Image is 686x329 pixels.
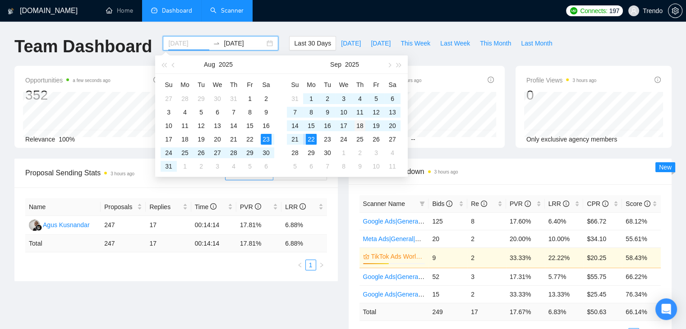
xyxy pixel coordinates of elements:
span: Replies [149,202,180,212]
td: 2025-09-21 [287,133,303,146]
span: Proposal Sending Stats [25,167,225,178]
button: Last 30 Days [289,36,336,50]
span: This Week [401,38,430,48]
div: 1 [306,93,317,104]
td: 2025-08-01 [242,92,258,105]
td: 2025-09-22 [303,133,319,146]
span: PVR [510,200,531,207]
td: 2025-09-02 [319,92,336,105]
td: 55.61% [622,230,661,247]
div: 5 [244,161,255,172]
div: 3 [338,93,349,104]
td: 2025-08-25 [177,146,193,160]
td: 2025-08-19 [193,133,209,146]
span: info-circle [481,201,487,207]
span: Profile Views [526,75,597,86]
button: 2025 [345,55,359,73]
time: 3 hours ago [434,169,458,174]
td: 2025-08-05 [193,105,209,119]
div: 1 [338,147,349,158]
td: 2025-08-21 [226,133,242,146]
a: Google Ads|General|EU+[GEOGRAPHIC_DATA]| [363,273,501,280]
td: 2025-10-04 [384,146,401,160]
div: 28 [290,147,300,158]
span: filter [418,197,427,210]
span: PVR [240,203,261,210]
button: [DATE] [336,36,366,50]
td: 20.00% [506,230,545,247]
span: info-circle [602,201,608,207]
div: 23 [322,134,333,145]
td: 2025-09-19 [368,119,384,133]
span: Last 30 Days [294,38,331,48]
span: info-circle [299,203,306,210]
div: 10 [371,161,382,172]
time: a few seconds ago [73,78,110,83]
div: 11 [180,120,190,131]
div: 19 [196,134,207,145]
td: 2025-08-24 [161,146,177,160]
td: 2025-09-07 [287,105,303,119]
div: Agus Kusnandar [43,220,90,230]
a: 1 [306,260,316,270]
td: 2025-09-24 [336,133,352,146]
span: swap-right [213,40,220,47]
td: 2025-08-31 [287,92,303,105]
td: 2025-09-18 [352,119,368,133]
td: 247 [101,235,146,252]
button: Last Week [435,36,475,50]
div: 22 [244,134,255,145]
div: 1 [244,93,255,104]
td: 2025-09-30 [319,146,336,160]
div: 7 [290,107,300,118]
div: 8 [338,161,349,172]
div: 6 [387,93,398,104]
td: 2025-10-10 [368,160,384,173]
td: 2025-09-20 [384,119,401,133]
td: 2025-08-03 [161,105,177,119]
td: 2025-08-29 [242,146,258,160]
td: 2025-09-05 [368,92,384,105]
td: 2025-09-04 [352,92,368,105]
span: info-circle [255,203,261,210]
th: Su [287,78,303,92]
div: 22 [306,134,317,145]
span: [DATE] [371,38,391,48]
div: 17 [338,120,349,131]
span: Dashboard [162,7,192,14]
div: 28 [228,147,239,158]
span: LRR [285,203,306,210]
td: 2025-07-28 [177,92,193,105]
th: Fr [368,78,384,92]
span: Opportunities [25,75,110,86]
td: 2025-10-01 [336,146,352,160]
span: info-circle [446,201,452,207]
td: 2025-08-11 [177,119,193,133]
td: 2025-08-07 [226,105,242,119]
div: 24 [163,147,174,158]
span: Only exclusive agency members [526,136,617,143]
div: 20 [387,120,398,131]
td: 2025-07-30 [209,92,226,105]
td: 17.60% [506,212,545,230]
td: 2025-07-27 [161,92,177,105]
td: 2025-09-27 [384,133,401,146]
div: 11 [355,107,365,118]
td: 2025-08-16 [258,119,274,133]
div: 17 [163,134,174,145]
span: 100% [59,136,75,143]
a: Google Ads|General|Other World| [363,291,457,298]
td: 17 [146,235,191,252]
a: setting [668,7,682,14]
span: info-circle [210,203,216,210]
td: 2025-08-09 [258,105,274,119]
span: filter [419,201,425,206]
div: 13 [387,107,398,118]
div: 16 [322,120,333,131]
button: Sep [330,55,341,73]
td: 2025-08-28 [226,146,242,160]
div: 352 [25,87,110,104]
div: 8 [244,107,255,118]
td: 2025-09-05 [242,160,258,173]
span: user [631,8,637,14]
